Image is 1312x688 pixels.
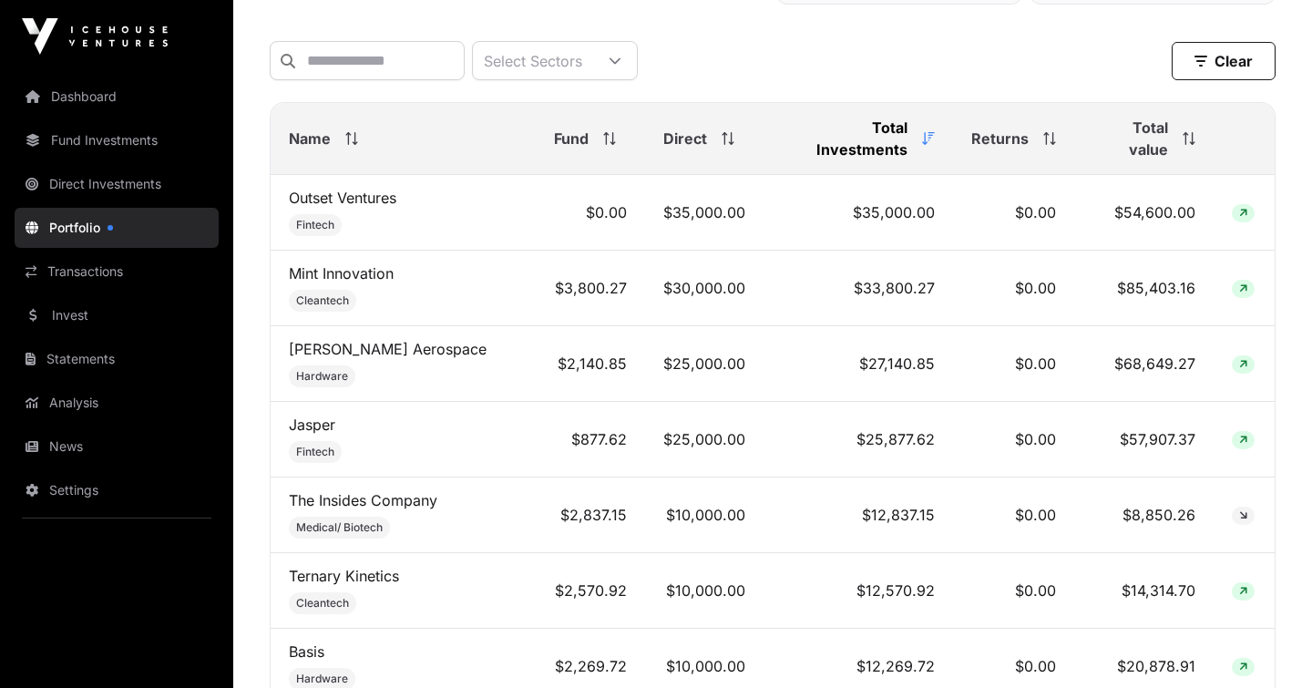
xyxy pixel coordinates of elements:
span: Fintech [296,218,334,232]
a: Direct Investments [15,164,219,204]
span: Total Investments [782,117,907,160]
td: $0.00 [953,477,1074,553]
span: Cleantech [296,293,349,308]
a: Invest [15,295,219,335]
a: Analysis [15,383,219,423]
td: $2,837.15 [536,477,645,553]
td: $25,877.62 [764,402,953,477]
td: $25,000.00 [645,402,764,477]
span: Hardware [296,672,348,686]
span: Direct [663,128,707,149]
td: $0.00 [953,402,1074,477]
span: Hardware [296,369,348,384]
span: Name [289,128,331,149]
img: Icehouse Ventures Logo [22,18,168,55]
td: $2,140.85 [536,326,645,402]
td: $57,907.37 [1074,402,1214,477]
td: $25,000.00 [645,326,764,402]
td: $0.00 [953,553,1074,629]
a: Mint Innovation [289,264,394,282]
a: Jasper [289,416,335,434]
td: $54,600.00 [1074,175,1214,251]
a: The Insides Company [289,491,437,509]
button: Clear [1172,42,1276,80]
span: Cleantech [296,596,349,611]
a: Ternary Kinetics [289,567,399,585]
a: [PERSON_NAME] Aerospace [289,340,487,358]
a: Settings [15,470,219,510]
td: $0.00 [953,175,1074,251]
td: $0.00 [953,326,1074,402]
td: $12,570.92 [764,553,953,629]
td: $27,140.85 [764,326,953,402]
td: $68,649.27 [1074,326,1214,402]
span: Fund [554,128,589,149]
td: $0.00 [536,175,645,251]
td: $35,000.00 [645,175,764,251]
td: $0.00 [953,251,1074,326]
span: Fintech [296,445,334,459]
a: News [15,426,219,467]
a: Fund Investments [15,120,219,160]
td: $85,403.16 [1074,251,1214,326]
a: Dashboard [15,77,219,117]
td: $30,000.00 [645,251,764,326]
span: Total value [1092,117,1168,160]
a: Portfolio [15,208,219,248]
span: Medical/ Biotech [296,520,383,535]
td: $35,000.00 [764,175,953,251]
td: $10,000.00 [645,477,764,553]
td: $33,800.27 [764,251,953,326]
a: Transactions [15,252,219,292]
div: Select Sectors [473,42,593,79]
td: $3,800.27 [536,251,645,326]
span: Returns [971,128,1029,149]
td: $8,850.26 [1074,477,1214,553]
a: Basis [289,642,324,661]
td: $877.62 [536,402,645,477]
iframe: Chat Widget [1221,601,1312,688]
a: Statements [15,339,219,379]
td: $14,314.70 [1074,553,1214,629]
td: $10,000.00 [645,553,764,629]
a: Outset Ventures [289,189,396,207]
td: $2,570.92 [536,553,645,629]
td: $12,837.15 [764,477,953,553]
